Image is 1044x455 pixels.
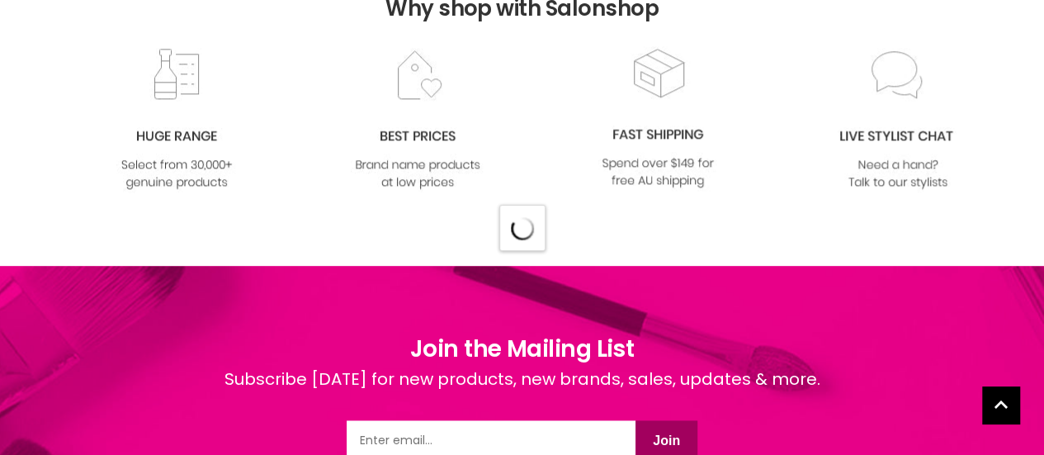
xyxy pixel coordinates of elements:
a: Back to top [982,386,1019,424]
img: prices.jpg [351,48,484,192]
img: fast.jpg [591,46,725,191]
h1: Join the Mailing List [224,332,820,367]
div: Subscribe [DATE] for new products, new brands, sales, updates & more. [224,367,820,420]
img: range2_8cf790d4-220e-469f-917d-a18fed3854b6.jpg [110,48,243,192]
span: Back to top [982,386,1019,429]
img: chat_c0a1c8f7-3133-4fc6-855f-7264552747f6.jpg [831,48,965,192]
